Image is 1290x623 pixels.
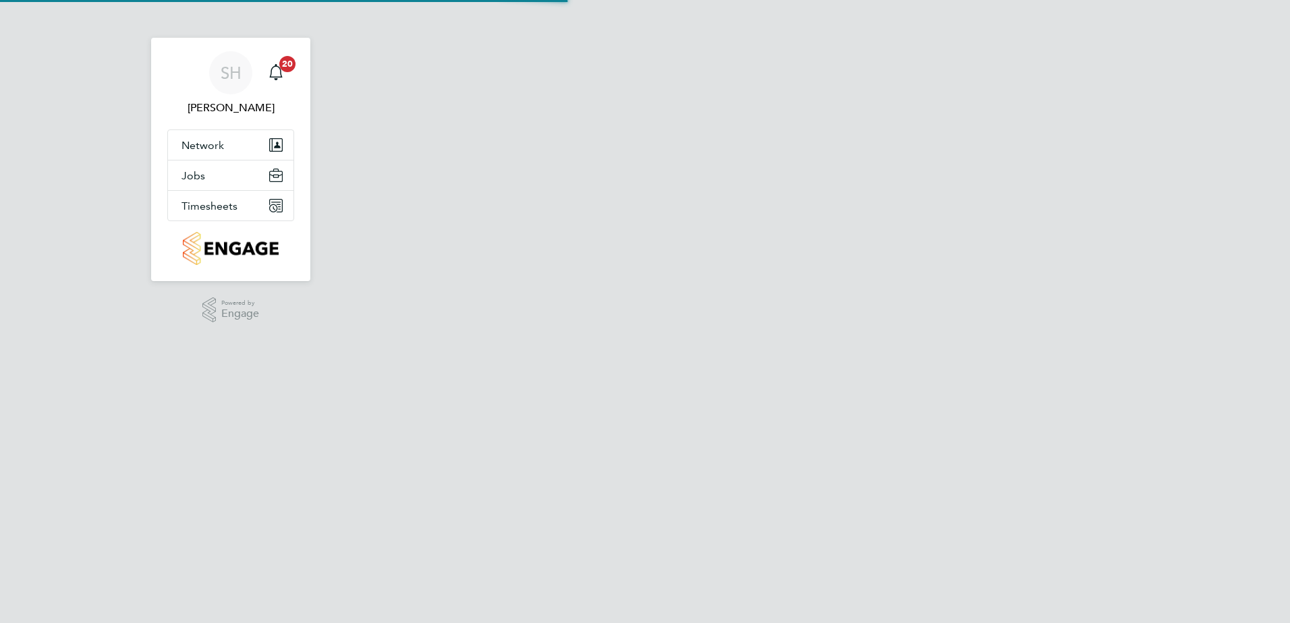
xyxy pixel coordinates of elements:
span: Engage [221,308,259,320]
nav: Main navigation [151,38,310,281]
a: SH[PERSON_NAME] [167,51,294,116]
img: countryside-properties-logo-retina.png [183,232,278,265]
span: Jobs [181,169,205,182]
span: Network [181,139,224,152]
a: Go to home page [167,232,294,265]
span: 20 [279,56,296,72]
button: Timesheets [168,191,293,220]
span: Powered by [221,297,259,309]
span: Timesheets [181,200,237,212]
button: Jobs [168,160,293,190]
button: Network [168,130,293,160]
span: SH [221,64,242,82]
a: 20 [262,51,289,94]
span: Sam Hutchinson [167,100,294,116]
a: Powered byEngage [202,297,260,323]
